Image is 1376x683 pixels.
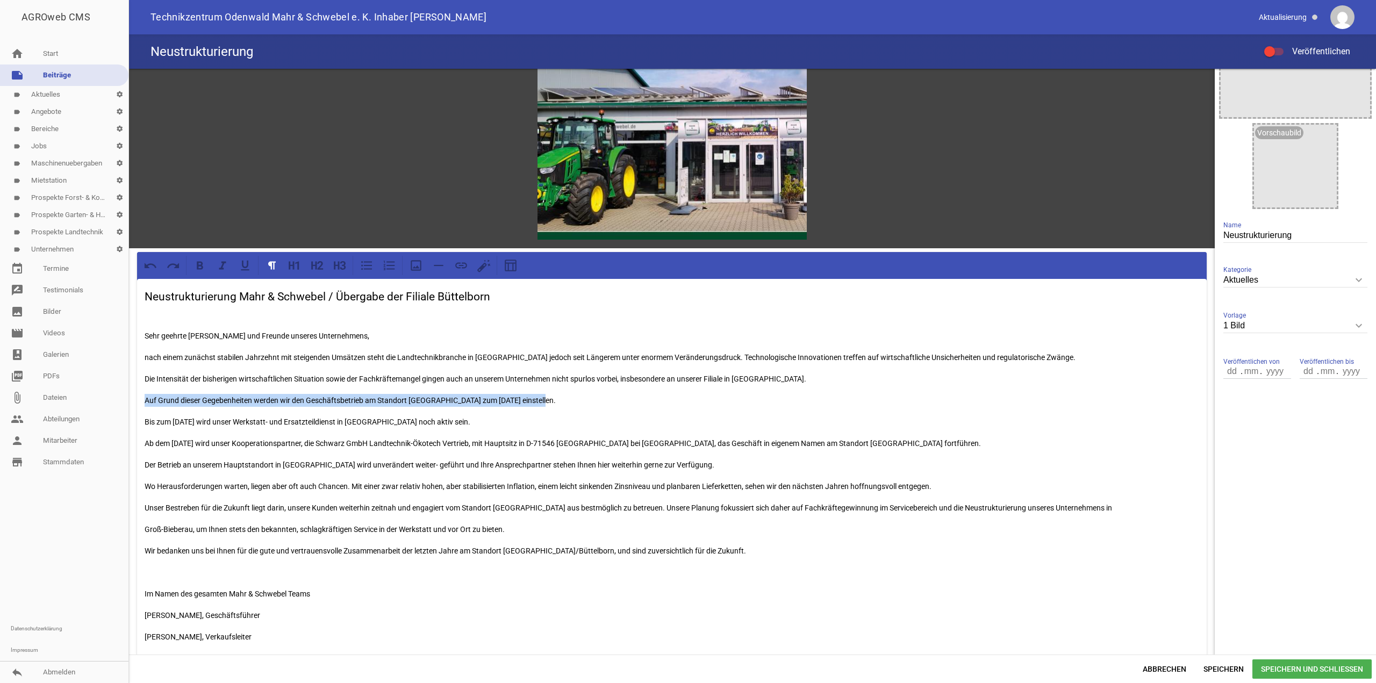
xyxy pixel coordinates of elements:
input: dd [1223,364,1242,378]
i: settings [111,189,128,206]
i: label [13,109,20,116]
i: keyboard_arrow_down [1350,317,1367,334]
i: label [13,160,20,167]
p: nach einem zunächst stabilen Jahrzehnt mit steigenden Umsätzen steht die Landtechnikbranche in [G... [145,351,1199,364]
i: home [11,47,24,60]
i: person [11,434,24,447]
i: settings [111,155,128,172]
span: Speichern [1195,659,1252,679]
i: rate_review [11,284,24,297]
i: settings [111,241,128,258]
i: label [13,91,20,98]
h4: Neustrukturierung [150,43,253,60]
span: Veröffentlichen von [1223,356,1280,367]
p: Auf Grund dieser Gegebenheiten werden wir den Geschäftsbetrieb am Standort [GEOGRAPHIC_DATA] zum ... [145,394,1199,407]
input: mm [1318,364,1337,378]
i: label [13,177,20,184]
span: Veröffentlichen [1279,46,1350,56]
i: label [13,229,20,236]
i: label [13,126,20,133]
p: Wo Herausforderungen warten, liegen aber oft auch Chancen. Mit einer zwar relativ hohen, aber sta... [145,480,1199,493]
i: settings [111,138,128,155]
i: label [13,195,20,202]
i: label [13,143,20,150]
i: store_mall_directory [11,456,24,469]
span: Abbrechen [1134,659,1195,679]
i: settings [111,206,128,224]
p: [PERSON_NAME], Geschäftsführer [145,609,1199,622]
i: settings [111,172,128,189]
i: label [13,212,20,219]
i: settings [111,120,128,138]
p: Im Namen des gesamten Mahr & Schwebel Teams [145,587,1199,600]
h3: Neustrukturierung Mahr & Schwebel / Übergabe der Filiale Büttelborn [145,289,1199,306]
i: note [11,69,24,82]
p: Der Betrieb an unserem Hauptstandort in [GEOGRAPHIC_DATA] wird unverändert weiter- geführt und Ih... [145,458,1199,471]
i: settings [111,86,128,103]
i: movie [11,327,24,340]
input: mm [1242,364,1261,378]
input: yyyy [1337,364,1364,378]
i: attach_file [11,391,24,404]
p: [PERSON_NAME], Verkaufsleiter [145,630,1199,643]
span: Speichern und Schließen [1252,659,1372,679]
i: label [13,246,20,253]
p: Bis zum [DATE] wird unser Werkstatt- und Ersatzteildienst in [GEOGRAPHIC_DATA] noch aktiv sein. [145,415,1199,428]
div: Vorschaubild [1255,126,1303,139]
input: dd [1300,364,1318,378]
p: Die Intensität der bisherigen wirtschaftlichen Situation sowie der Fachkräftemangel gingen auch a... [145,372,1199,385]
i: reply [11,666,24,679]
input: yyyy [1261,364,1288,378]
i: keyboard_arrow_down [1350,271,1367,289]
p: Sehr geehrte [PERSON_NAME] und Freunde unseres Unternehmens, [145,329,1199,342]
i: settings [111,103,128,120]
i: image [11,305,24,318]
p: Unser Bestreben für die Zukunft liegt darin, unsere Kunden weiterhin zeitnah und engagiert vom St... [145,501,1199,514]
span: Technikzentrum Odenwald Mahr & Schwebel e. K. Inhaber [PERSON_NAME] [150,12,486,22]
i: event [11,262,24,275]
i: picture_as_pdf [11,370,24,383]
p: Wir bedanken uns bei Ihnen für die gute und vertrauensvolle Zusammenarbeit der letzten Jahre am S... [145,544,1199,557]
i: photo_album [11,348,24,361]
p: Groß-Bieberau, um Ihnen stets den bekannten, schlagkräftigen Service in der Werkstatt und vor Ort... [145,523,1199,536]
p: Ab dem [DATE] wird unser Kooperationspartner, die Schwarz GmbH Landtechnik-Ökotech Vertrieb, mit ... [145,437,1199,450]
i: settings [111,224,128,241]
span: Veröffentlichen bis [1300,356,1354,367]
i: people [11,413,24,426]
